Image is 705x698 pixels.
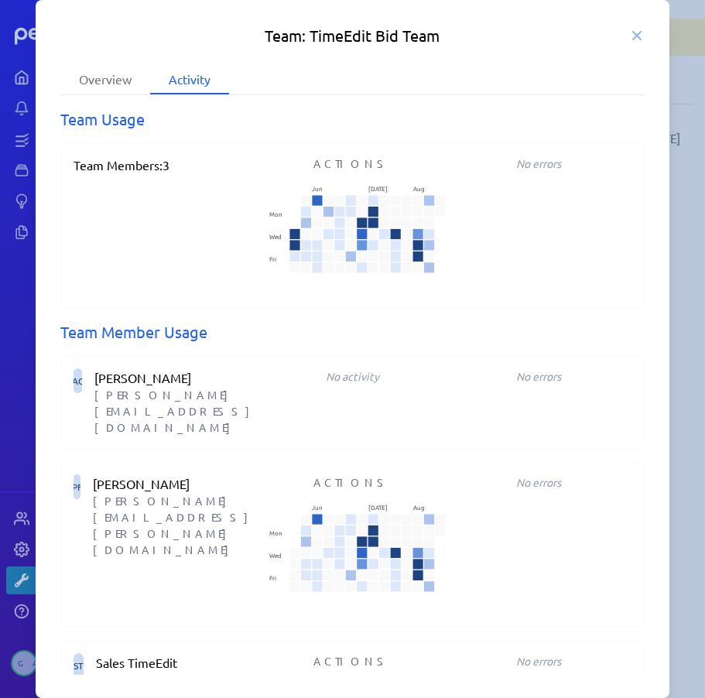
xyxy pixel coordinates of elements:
text: Mon [269,527,282,538]
text: Jun [313,183,323,193]
text: Aug [413,183,425,193]
div: Actions [259,653,446,669]
text: Aug [413,501,425,512]
li: Activity [150,65,229,94]
div: No errors [446,368,632,385]
div: No errors [446,474,632,491]
text: Wed [269,231,282,241]
div: [PERSON_NAME] [93,474,260,493]
div: Team Members: 3 [74,156,169,296]
div: Actions [259,474,446,491]
text: [DATE] [368,501,388,512]
h5: Team: TimeEdit Bid Team [60,25,645,46]
div: Team Usage [60,108,645,130]
text: [DATE] [368,183,388,193]
div: [PERSON_NAME] [94,368,259,387]
div: [PERSON_NAME][EMAIL_ADDRESS][PERSON_NAME][DOMAIN_NAME] [93,493,260,558]
div: Actions [259,156,446,172]
div: No errors [446,653,632,669]
text: Jun [313,501,323,512]
div: No errors [446,156,632,172]
div: Team Member Usage [60,321,645,343]
text: Wed [269,549,282,560]
div: No activity [259,368,446,385]
div: Sales TimeEdit [96,653,259,672]
text: Fri [269,571,276,582]
text: Mon [269,208,282,219]
text: Fri [269,252,276,263]
li: Overview [60,65,150,94]
div: [PERSON_NAME][EMAIL_ADDRESS][DOMAIN_NAME] [94,387,259,436]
